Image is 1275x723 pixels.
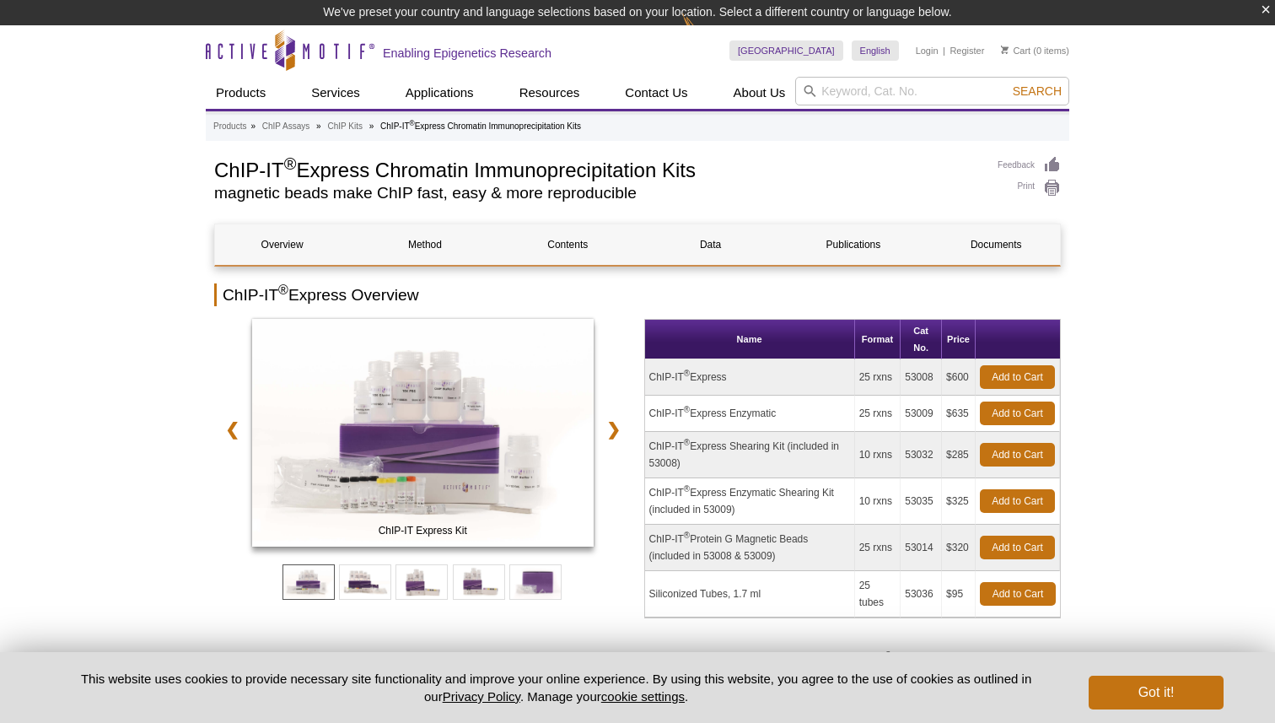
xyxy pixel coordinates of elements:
[214,650,1061,718] p: Chromatin Immunoprecipitation (ChIP) can be technically challenging and yield results that are di...
[214,410,250,449] a: ❮
[998,156,1061,175] a: Feedback
[901,525,942,571] td: 53014
[855,525,901,571] td: 25 rxns
[1001,46,1009,54] img: Your Cart
[684,438,690,447] sup: ®
[395,77,484,109] a: Applications
[855,571,901,618] td: 25 tubes
[214,156,981,181] h1: ChIP-IT Express Chromatin Immunoprecipitation Kits
[916,45,939,57] a: Login
[262,119,310,134] a: ChIP Assays
[1001,40,1069,61] li: (0 items)
[950,45,984,57] a: Register
[252,319,594,547] img: ChIP-IT Express Kit
[443,689,520,704] a: Privacy Policy
[855,432,901,478] td: 10 rxns
[250,121,256,131] li: »
[942,571,976,618] td: $95
[943,40,945,61] li: |
[256,522,589,539] span: ChIP-IT Express Kit
[942,396,976,432] td: $635
[684,405,690,414] sup: ®
[1001,45,1030,57] a: Cart
[729,40,843,61] a: [GEOGRAPHIC_DATA]
[645,359,855,396] td: ChIP-IT Express
[855,359,901,396] td: 25 rxns
[855,396,901,432] td: 25 rxns
[252,319,594,552] a: ChIP-IT Express Kit
[643,224,777,265] a: Data
[980,402,1055,425] a: Add to Cart
[998,179,1061,197] a: Print
[327,119,363,134] a: ChIP Kits
[601,689,685,704] button: cookie settings
[684,484,690,494] sup: ®
[358,224,492,265] a: Method
[980,536,1055,559] a: Add to Cart
[645,571,855,618] td: Siliconized Tubes, 1.7 ml
[51,670,1061,705] p: This website uses cookies to provide necessary site functionality and improve your online experie...
[786,224,920,265] a: Publications
[1013,84,1062,98] span: Search
[684,531,690,540] sup: ®
[645,396,855,432] td: ChIP-IT Express Enzymatic
[942,432,976,478] td: $285
[901,478,942,525] td: 53035
[980,489,1055,513] a: Add to Cart
[206,77,276,109] a: Products
[942,320,976,359] th: Price
[684,369,690,378] sup: ®
[980,365,1055,389] a: Add to Cart
[901,396,942,432] td: 53009
[980,443,1055,467] a: Add to Cart
[682,13,727,52] img: Change Here
[855,478,901,525] td: 10 rxns
[929,224,1063,265] a: Documents
[942,359,976,396] td: $600
[214,283,1061,306] h2: ChIP-IT Express Overview
[595,410,632,449] a: ❯
[901,432,942,478] td: 53032
[213,119,246,134] a: Products
[980,582,1056,606] a: Add to Cart
[316,121,321,131] li: »
[901,571,942,618] td: 53036
[852,40,899,61] a: English
[278,283,288,297] sup: ®
[215,224,349,265] a: Overview
[509,77,590,109] a: Resources
[855,320,901,359] th: Format
[410,119,415,127] sup: ®
[885,650,891,660] sup: ®
[1008,84,1067,99] button: Search
[942,525,976,571] td: $320
[795,77,1069,105] input: Keyword, Cat. No.
[645,525,855,571] td: ChIP-IT Protein G Magnetic Beads (included in 53008 & 53009)
[901,320,942,359] th: Cat No.
[645,432,855,478] td: ChIP-IT Express Shearing Kit (included in 53008)
[380,121,581,131] li: ChIP-IT Express Chromatin Immunoprecipitation Kits
[369,121,374,131] li: »
[301,77,370,109] a: Services
[724,77,796,109] a: About Us
[645,478,855,525] td: ChIP-IT Express Enzymatic Shearing Kit (included in 53009)
[942,478,976,525] td: $325
[901,359,942,396] td: 53008
[615,77,697,109] a: Contact Us
[501,224,635,265] a: Contents
[1089,676,1224,710] button: Got it!
[214,186,981,201] h2: magnetic beads make ChIP fast, easy & more reproducible
[284,154,297,173] sup: ®
[645,320,855,359] th: Name
[383,46,551,61] h2: Enabling Epigenetics Research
